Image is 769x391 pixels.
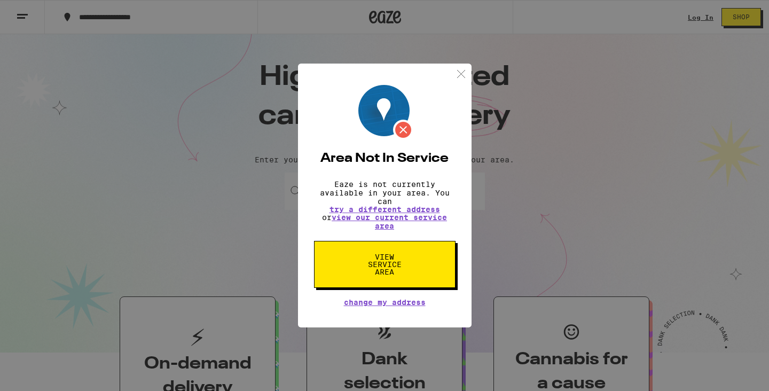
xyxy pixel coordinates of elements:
a: view our current service area [332,213,447,230]
button: try a different address [329,206,440,213]
a: View Service Area [314,253,456,261]
img: Location [358,85,413,140]
p: Eaze is not currently available in your area. You can or [314,180,456,230]
h2: Area Not In Service [314,152,456,165]
span: View Service Area [357,253,412,276]
button: View Service Area [314,241,456,288]
button: Change My Address [344,299,426,306]
span: Hi. Need any help? [6,7,77,16]
img: close.svg [454,67,468,81]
